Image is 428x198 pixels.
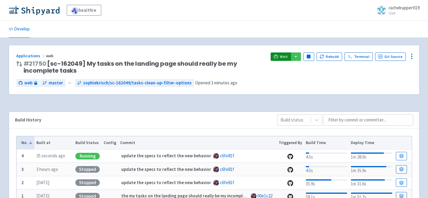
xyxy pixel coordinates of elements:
button: Pause [303,52,314,61]
div: Build History [15,117,268,124]
div: 4.5s [306,165,347,174]
span: [sc-162049] My tasks on the landing page should really be my incomplete tasks [23,60,266,74]
a: Build Details [396,165,407,174]
span: sophiekrisch/sc-162049/tasks-clean-up-filter-options [83,80,192,86]
th: Config [102,136,118,149]
a: c6fe81f [220,153,234,159]
time: 3 minutes ago [211,80,237,86]
time: 3 hours ago [36,166,58,172]
th: Build Status [74,136,102,149]
a: rachelruppertl19 User [373,5,420,15]
button: No. [21,140,33,146]
div: Stopped [75,166,100,173]
div: Stopped [75,179,100,186]
img: Shipyard logo [9,5,59,15]
th: Deploy Time [349,136,394,149]
strong: update the specs to reflect the new behavior [121,180,211,185]
time: 25 seconds ago [36,153,65,159]
a: Build Details [396,178,407,187]
th: Build Time [304,136,349,149]
time: [DATE] [36,180,49,185]
b: 4 [21,153,24,159]
a: Applications [16,53,46,58]
a: Visit [271,52,291,61]
th: Triggered By [277,136,304,149]
a: #21750 [23,59,46,68]
a: c6fe81f [220,180,234,185]
a: Develop [9,21,30,38]
th: Built at [35,136,74,149]
th: Commit [118,136,277,149]
strong: update the specs to reflect the new behavior [121,166,211,172]
small: User [389,11,420,15]
a: Git Source [375,52,406,61]
div: 1m 28.9s [351,151,392,161]
span: web [24,80,32,86]
input: Filter by commit or committer... [323,114,413,126]
a: Build Details [396,152,407,160]
div: 4.5s [306,151,347,161]
span: Visit [280,54,288,59]
a: healthie [67,5,101,16]
span: rachelruppertl19 [389,5,420,11]
a: c6fe81f [220,166,234,172]
button: Rebuild [317,52,342,61]
span: Opened [195,80,237,86]
b: 3 [21,166,24,172]
a: sophiekrisch/sc-162049/tasks-clean-up-filter-options [75,79,194,87]
a: web [16,79,40,87]
b: 2 [21,180,24,185]
a: master [40,79,65,87]
div: 1m 35.9s [351,165,392,174]
a: Terminal [345,52,372,61]
span: master [49,80,63,86]
span: web [46,53,54,58]
div: 35.9s [306,178,347,187]
div: Running [75,153,100,159]
div: 1m 31.6s [351,178,392,187]
strong: update the specs to reflect the new behavior [121,153,211,159]
span: ← [68,80,72,86]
